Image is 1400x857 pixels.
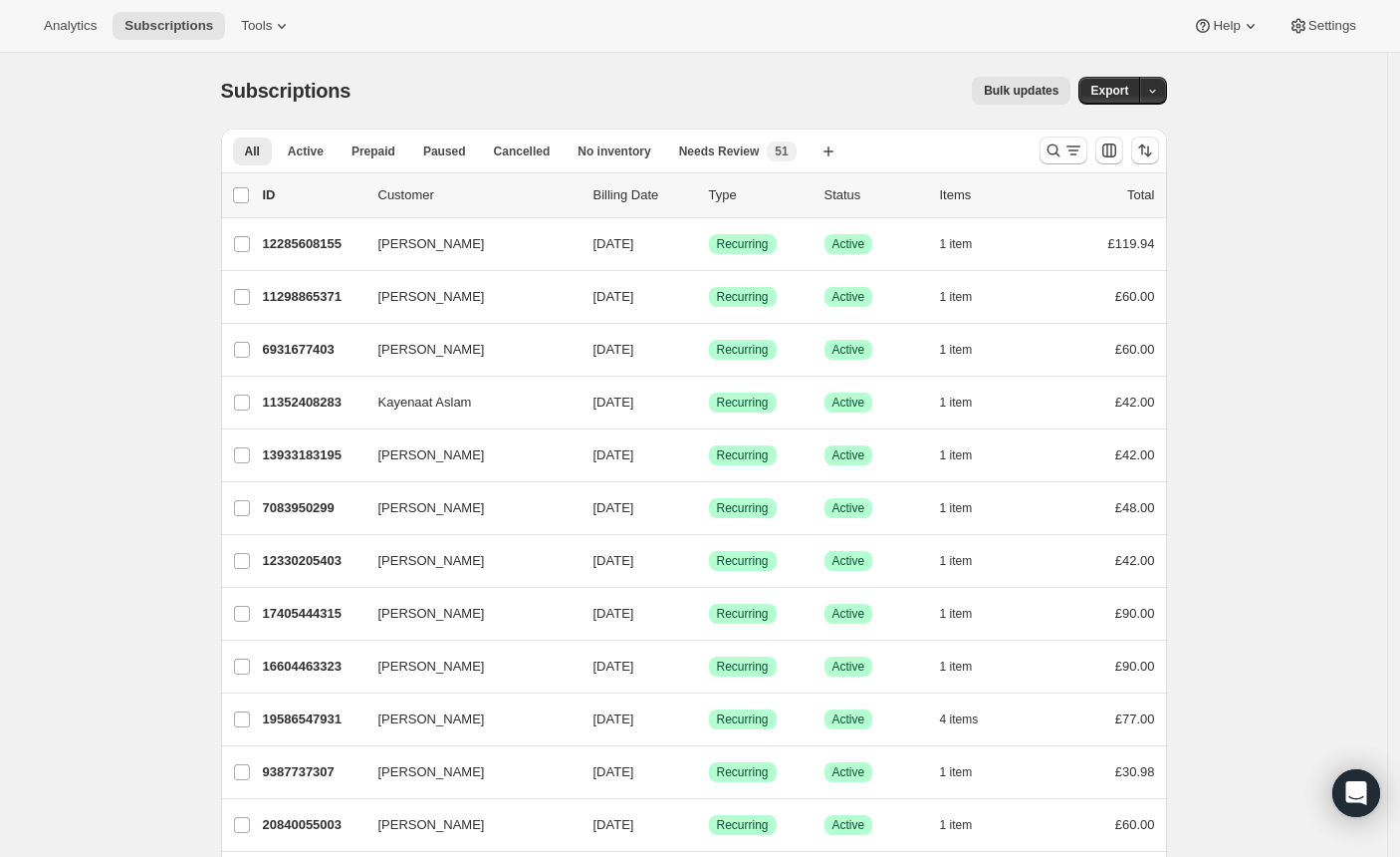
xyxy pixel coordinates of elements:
[221,80,351,102] span: Subscriptions
[241,18,272,34] span: Tools
[263,185,1155,205] div: IDCustomerBilling DateTypeStatusItemsTotal
[940,236,973,252] span: 1 item
[1332,769,1380,817] div: Open Intercom Messenger
[366,651,566,683] button: [PERSON_NAME]
[984,83,1058,99] span: Bulk updates
[832,342,865,358] span: Active
[1115,764,1155,779] span: £30.98
[940,185,1040,205] div: Items
[378,551,485,571] span: [PERSON_NAME]
[494,143,551,159] span: Cancelled
[940,553,973,569] span: 1 item
[832,817,865,833] span: Active
[1115,817,1155,832] span: £60.00
[263,551,362,571] p: 12330205403
[1040,137,1087,164] button: Search and filter results
[378,185,578,205] p: Customer
[263,234,362,254] p: 12285608155
[1181,12,1272,40] button: Help
[717,606,769,622] span: Recurring
[832,712,865,727] span: Active
[940,600,995,628] button: 1 item
[366,281,566,313] button: [PERSON_NAME]
[366,756,566,788] button: [PERSON_NAME]
[832,659,865,675] span: Active
[44,18,97,34] span: Analytics
[717,712,769,727] span: Recurring
[940,706,1001,733] button: 4 items
[940,817,973,833] span: 1 item
[1095,137,1123,164] button: Customize table column order and visibility
[940,606,973,622] span: 1 item
[263,445,362,465] p: 13933183195
[717,764,769,780] span: Recurring
[1115,712,1155,726] span: £77.00
[578,143,650,159] span: No inventory
[366,809,566,841] button: [PERSON_NAME]
[1115,553,1155,568] span: £42.00
[593,447,634,462] span: [DATE]
[717,553,769,569] span: Recurring
[263,393,362,413] p: 11352408283
[263,657,362,677] p: 16604463323
[824,185,924,205] p: Status
[351,143,395,159] span: Prepaid
[593,712,634,726] span: [DATE]
[263,710,362,729] p: 19586547931
[593,817,634,832] span: [DATE]
[366,387,566,419] button: Kayenaat Aslam
[593,342,634,357] span: [DATE]
[1213,18,1240,34] span: Help
[832,606,865,622] span: Active
[263,604,362,624] p: 17405444315
[940,447,973,463] span: 1 item
[717,289,769,305] span: Recurring
[717,236,769,252] span: Recurring
[717,447,769,463] span: Recurring
[940,389,995,417] button: 1 item
[263,494,1155,522] div: 7083950299[PERSON_NAME][DATE]SuccessRecurringSuccessActive1 item£48.00
[775,143,788,159] span: 51
[288,143,324,159] span: Active
[366,334,566,366] button: [PERSON_NAME]
[378,498,485,518] span: [PERSON_NAME]
[1277,12,1368,40] button: Settings
[940,653,995,681] button: 1 item
[593,500,634,515] span: [DATE]
[717,500,769,516] span: Recurring
[832,764,865,780] span: Active
[124,18,213,34] span: Subscriptions
[1115,289,1155,304] span: £60.00
[1078,77,1140,105] button: Export
[229,12,304,40] button: Tools
[263,653,1155,681] div: 16604463323[PERSON_NAME][DATE]SuccessRecurringSuccessActive1 item£90.00
[263,336,1155,364] div: 6931677403[PERSON_NAME][DATE]SuccessRecurringSuccessActive1 item£60.00
[1108,236,1155,251] span: £119.94
[593,185,693,205] p: Billing Date
[593,606,634,621] span: [DATE]
[263,706,1155,733] div: 19586547931[PERSON_NAME][DATE]SuccessRecurringSuccessActive4 items£77.00
[593,553,634,568] span: [DATE]
[593,289,634,304] span: [DATE]
[263,441,1155,469] div: 13933183195[PERSON_NAME][DATE]SuccessRecurringSuccessActive1 item£42.00
[593,764,634,779] span: [DATE]
[940,758,995,786] button: 1 item
[366,598,566,630] button: [PERSON_NAME]
[940,230,995,258] button: 1 item
[378,445,485,465] span: [PERSON_NAME]
[32,12,109,40] button: Analytics
[263,811,1155,839] div: 20840055003[PERSON_NAME][DATE]SuccessRecurringSuccessActive1 item£60.00
[832,553,865,569] span: Active
[263,815,362,835] p: 20840055003
[263,762,362,782] p: 9387737307
[709,185,809,205] div: Type
[245,143,260,159] span: All
[378,762,485,782] span: [PERSON_NAME]
[1127,185,1154,205] p: Total
[940,764,973,780] span: 1 item
[378,393,472,413] span: Kayenaat Aslam
[378,815,485,835] span: [PERSON_NAME]
[263,547,1155,575] div: 12330205403[PERSON_NAME][DATE]SuccessRecurringSuccessActive1 item£42.00
[263,389,1155,417] div: 11352408283Kayenaat Aslam[DATE]SuccessRecurringSuccessActive1 item£42.00
[378,710,485,729] span: [PERSON_NAME]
